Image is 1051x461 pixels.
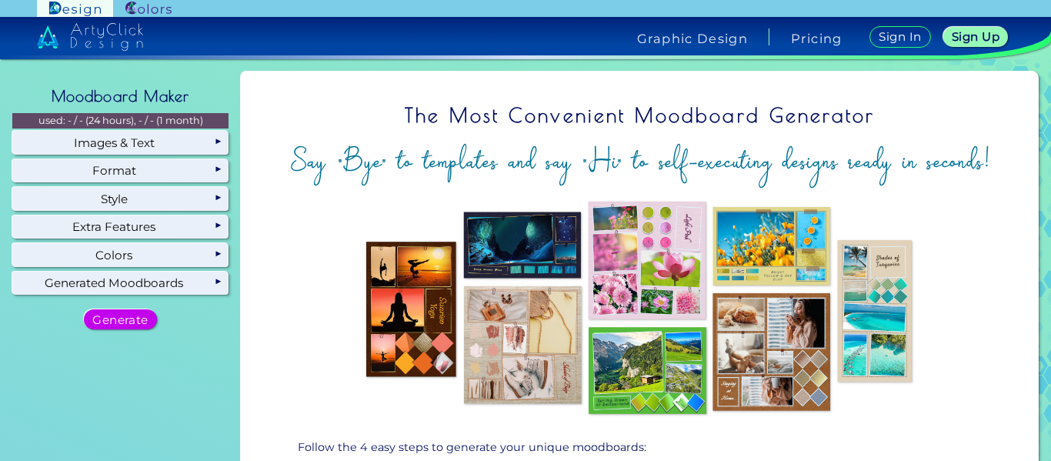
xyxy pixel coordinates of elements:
div: Style [12,187,229,210]
img: ArtyClick Colors logo [125,2,172,16]
div: Colors [12,243,229,266]
div: Format [12,159,229,182]
h5: Sign Up [954,32,997,42]
h5: Generate [95,314,145,325]
div: Images & Text [12,131,229,154]
p: Follow the 4 easy steps to generate your unique moodboards: [298,439,982,456]
div: Generated Moodboards [12,272,229,295]
a: Pricing [791,32,842,45]
img: overview.jpg [253,193,1026,424]
h2: Moodboard Maker [44,79,198,113]
h4: Graphic Design [637,32,748,45]
h2: Say "Bye" to templates and say "Hi" to self-executing designs ready in seconds! [253,142,1026,181]
img: artyclick_design_logo_white_combined_path.svg [37,23,143,51]
div: Extra Features [12,215,229,239]
h5: Sign In [881,32,919,42]
a: Sign Up [946,28,1005,46]
a: Sign In [872,27,928,47]
h1: The Most Convenient Moodboard Generator [253,94,1026,137]
p: used: - / - (24 hours), - / - (1 month) [12,113,229,129]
